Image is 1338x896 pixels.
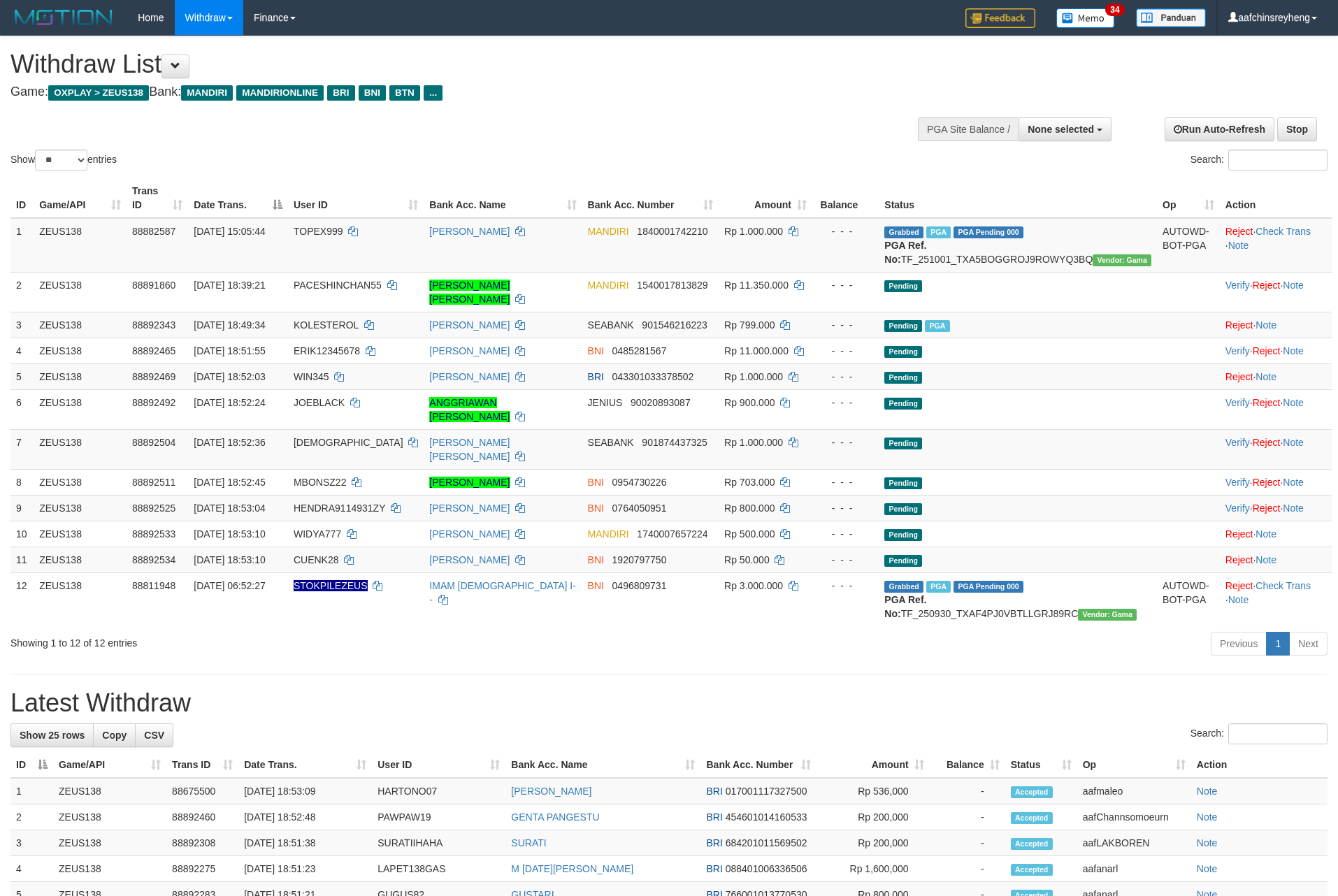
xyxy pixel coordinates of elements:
[724,280,789,291] span: Rp 11.350.000
[132,280,175,291] span: 88891860
[1266,632,1290,656] a: 1
[1289,632,1328,656] a: Next
[1225,580,1253,591] a: Reject
[10,495,34,521] td: 9
[1220,272,1332,312] td: · ·
[359,85,386,101] span: BNI
[1225,554,1253,565] a: Reject
[884,555,922,567] span: Pending
[34,469,127,495] td: ZEUS138
[1228,240,1249,251] a: Note
[926,581,951,593] span: Marked by aafsreyleap
[238,778,372,804] td: [DATE] 18:53:09
[818,501,873,515] div: - - -
[884,240,926,265] b: PGA Ref. No:
[1197,811,1218,823] a: Note
[429,345,510,356] a: [PERSON_NAME]
[884,438,922,449] span: Pending
[1225,280,1250,291] a: Verify
[1011,812,1053,824] span: Accepted
[588,477,604,488] span: BNI
[1220,218,1332,273] td: · ·
[726,786,807,797] span: Copy 017001117327500 to clipboard
[166,856,238,882] td: 88892275
[194,345,265,356] span: [DATE] 18:51:55
[884,372,922,384] span: Pending
[1225,503,1250,514] a: Verify
[818,370,873,384] div: - - -
[612,477,667,488] span: Copy 0954730226 to clipboard
[34,547,127,572] td: ZEUS138
[706,786,722,797] span: BRI
[35,150,87,171] select: Showentries
[194,554,265,565] span: [DATE] 18:53:10
[1253,477,1281,488] a: Reject
[429,437,510,462] a: [PERSON_NAME] [PERSON_NAME]
[1220,547,1332,572] td: ·
[1191,752,1328,778] th: Action
[1225,319,1253,331] a: Reject
[1165,117,1274,141] a: Run Auto-Refresh
[726,837,807,848] span: Copy 684201011569502 to clipboard
[1225,226,1253,237] a: Reject
[132,528,175,540] span: 88892533
[1157,218,1220,273] td: AUTOWD-BOT-PGA
[10,521,34,547] td: 10
[1011,786,1053,798] span: Accepted
[194,580,265,591] span: [DATE] 06:52:27
[1253,280,1281,291] a: Reject
[1190,150,1328,171] label: Search:
[1136,8,1206,27] img: panduan.png
[102,730,127,741] span: Copy
[612,554,667,565] span: Copy 1920797750 to clipboard
[930,752,1005,778] th: Balance: activate to sort column ascending
[10,338,34,363] td: 4
[1225,477,1250,488] a: Verify
[1228,594,1249,605] a: Note
[1256,580,1311,591] a: Check Trans
[1225,345,1250,356] a: Verify
[294,580,368,591] span: Nama rekening ada tanda titik/strip, harap diedit
[926,226,951,238] span: Marked by aafnoeunsreypich
[706,811,722,823] span: BRI
[884,280,922,292] span: Pending
[930,778,1005,804] td: -
[194,319,265,331] span: [DATE] 18:49:34
[132,226,175,237] span: 88882587
[1019,117,1112,141] button: None selected
[588,280,629,291] span: MANDIRI
[612,371,694,382] span: Copy 043301033378502 to clipboard
[1220,429,1332,469] td: · ·
[127,178,188,218] th: Trans ID: activate to sort column ascending
[429,226,510,237] a: [PERSON_NAME]
[10,150,117,171] label: Show entries
[10,830,53,856] td: 3
[132,554,175,565] span: 88892534
[194,371,265,382] span: [DATE] 18:52:03
[706,837,722,848] span: BRI
[372,804,505,830] td: PAWPAW19
[294,437,403,448] span: [DEMOGRAPHIC_DATA]
[511,786,591,797] a: [PERSON_NAME]
[724,226,783,237] span: Rp 1.000.000
[48,85,149,101] span: OXPLAY > ZEUS138
[930,830,1005,856] td: -
[884,398,922,410] span: Pending
[1077,804,1191,830] td: aafChannsomoeurn
[166,804,238,830] td: 88892460
[429,280,510,305] a: [PERSON_NAME] [PERSON_NAME]
[879,572,1157,626] td: TF_250930_TXAF4PJ0VBTLLGRJ89RC
[588,580,604,591] span: BNI
[34,272,127,312] td: ZEUS138
[817,752,930,778] th: Amount: activate to sort column ascending
[10,689,1328,717] h1: Latest Withdraw
[429,503,510,514] a: [PERSON_NAME]
[724,580,783,591] span: Rp 3.000.000
[612,580,667,591] span: Copy 0496809731 to clipboard
[194,437,265,448] span: [DATE] 18:52:36
[1283,280,1304,291] a: Note
[294,371,329,382] span: WIN345
[1211,632,1267,656] a: Previous
[372,778,505,804] td: HARTONO07
[10,572,34,626] td: 12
